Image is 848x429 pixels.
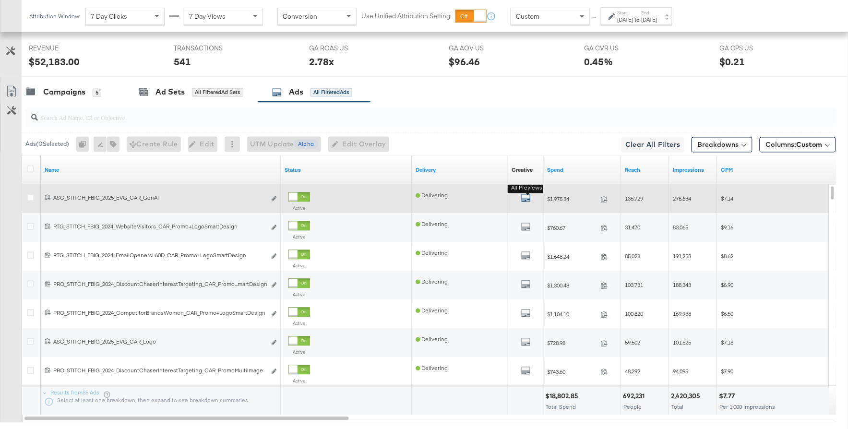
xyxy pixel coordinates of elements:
div: $0.21 [720,55,745,69]
label: Active [288,321,310,327]
div: Ads [289,87,303,98]
div: PRO_STITCH_FBIG_2024_DiscountChaserInterestTargeting_CAR_PromoMultiImage [53,367,266,375]
span: 85,023 [625,253,641,260]
div: RTG_STITCH_FBIG_2024_EmailOpenersL60D_CAR_Promo+LogoSmartDesign [53,252,266,260]
span: 7 Day Views [189,12,226,21]
div: RTG_STITCH_FBIG_2024_WebsiteVisitors_CAR_Promo+LogoSmartDesign [53,223,266,231]
span: GA CVR US [584,44,656,53]
span: $728.98 [548,340,597,347]
span: 276,634 [673,195,692,203]
span: Delivering [416,250,448,257]
span: $9.16 [721,224,734,231]
a: Shows the creative associated with your ad. [512,167,533,174]
div: 2,420,305 [671,392,704,401]
span: 59,502 [625,339,641,346]
input: Search Ad Name, ID or Objective [38,105,762,123]
span: 100,820 [625,310,644,318]
div: $7.77 [719,392,738,401]
span: GA ROAS US [310,44,382,53]
button: Clear All Filters [621,137,684,153]
strong: to [633,16,642,23]
div: PRO_STITCH_FBIG_2024_DiscountChaserInterestTargeting_CAR_Promo...martDesign [53,281,266,288]
div: Ad Sets [155,87,185,98]
div: $18,802.85 [546,392,582,401]
span: Delivering [416,192,448,199]
div: $52,183.00 [29,55,80,69]
label: Active [288,292,310,298]
span: $7.18 [721,339,734,346]
div: 541 [174,55,191,69]
div: 0 [76,137,94,152]
span: REVENUE [29,44,101,53]
div: All Filtered Ads [311,88,352,97]
span: 191,258 [673,253,692,260]
span: Delivering [416,336,448,343]
div: [DATE] [642,16,657,24]
span: Per 1,000 Impressions [720,404,776,411]
a: Reflects the ability of your Ad to achieve delivery. [416,167,504,174]
span: Clear All Filters [625,139,681,151]
a: The total amount spent to date. [548,167,618,174]
label: Start: [618,10,633,16]
label: Active [288,263,310,269]
span: $1,648.24 [548,253,597,261]
span: 83,065 [673,224,689,231]
span: 7 Day Clicks [91,12,127,21]
div: 2.78x [310,55,334,69]
div: [DATE] [618,16,633,24]
span: 188,343 [673,282,692,289]
a: Ad Name. [45,167,277,174]
div: Creative [512,167,533,174]
span: 103,731 [625,282,644,289]
span: GA CPS US [720,44,792,53]
span: $1,104.10 [548,311,597,318]
span: 31,470 [625,224,641,231]
div: Attribution Window: [29,13,81,20]
span: Delivering [416,307,448,314]
label: Active [288,378,310,384]
a: The number of times your ad was served. On mobile apps an ad is counted as served the first time ... [673,167,714,174]
span: Delivering [416,221,448,228]
div: $96.46 [449,55,480,69]
span: 135,729 [625,195,644,203]
label: Active [288,234,310,240]
div: ASC_STITCH_FBIG_2025_EVG_CAR_Logo [53,338,266,346]
span: Conversion [283,12,317,21]
span: Columns: [766,140,823,150]
label: Use Unified Attribution Setting: [361,12,452,21]
div: 692,231 [623,392,648,401]
div: 0.45% [584,55,613,69]
span: $7.14 [721,195,734,203]
span: $743.60 [548,369,597,376]
label: Active [288,349,310,356]
div: All Filtered Ad Sets [192,88,243,97]
label: Active [288,205,310,212]
span: Delivering [416,278,448,286]
span: Delivering [416,365,448,372]
span: $1,300.48 [548,282,597,289]
div: Campaigns [43,87,85,98]
span: $760.67 [548,225,597,232]
span: Total Spend [546,404,576,411]
a: Shows the current state of your Ad. [285,167,408,174]
span: $7.90 [721,368,734,375]
span: People [624,404,642,411]
span: 94,095 [673,368,689,375]
span: TRANSACTIONS [174,44,246,53]
button: Columns:Custom [760,137,836,153]
button: Breakdowns [692,137,752,153]
div: PRO_STITCH_FBIG_2024_CompetitorBrandsWomen_CAR_Promo+LogoSmartDesign [53,310,266,317]
span: ↑ [591,16,600,20]
div: Ads ( 0 Selected) [25,140,69,149]
a: The number of people your ad was served to. [625,167,666,174]
span: $6.90 [721,282,734,289]
div: ASC_STITCH_FBIG_2025_EVG_CAR_GenAI [53,194,266,202]
a: The average cost you've paid to have 1,000 impressions of your ad. [721,167,833,174]
span: Total [672,404,684,411]
span: $8.62 [721,253,734,260]
span: 48,292 [625,368,641,375]
span: GA AOV US [449,44,521,53]
span: 169,938 [673,310,692,318]
span: 101,525 [673,339,692,346]
div: 5 [93,89,101,97]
